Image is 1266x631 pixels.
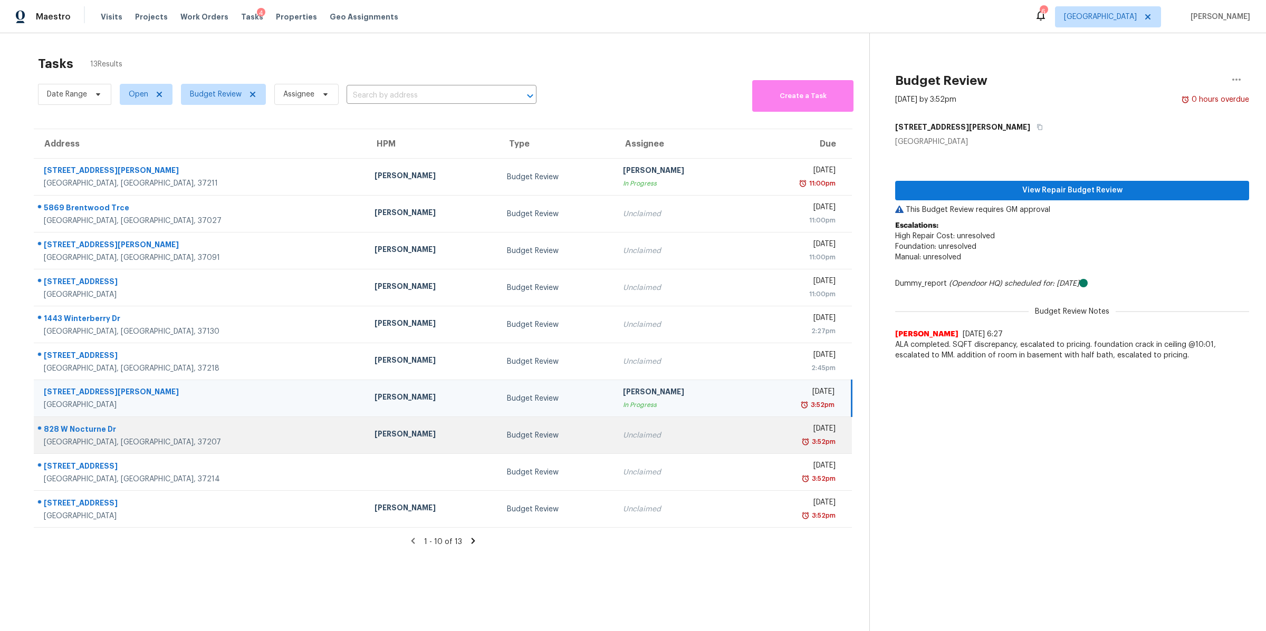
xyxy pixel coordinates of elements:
[801,510,810,521] img: Overdue Alarm Icon
[623,400,738,410] div: In Progress
[755,239,835,252] div: [DATE]
[375,170,490,183] div: [PERSON_NAME]
[1190,94,1249,105] div: 0 hours overdue
[623,467,738,478] div: Unclaimed
[44,424,358,437] div: 828 W Nocturne Dr
[129,89,148,100] span: Open
[623,430,738,441] div: Unclaimed
[135,12,168,22] span: Projects
[44,400,358,410] div: [GEOGRAPHIC_DATA]
[366,129,498,159] th: HPM
[755,497,835,510] div: [DATE]
[895,122,1030,132] h5: [STREET_ADDRESS][PERSON_NAME]
[755,313,835,326] div: [DATE]
[44,276,358,289] div: [STREET_ADDRESS]
[895,181,1249,200] button: View Repair Budget Review
[755,386,835,400] div: [DATE]
[375,429,490,442] div: [PERSON_NAME]
[375,502,490,516] div: [PERSON_NAME]
[755,215,835,226] div: 11:00pm
[257,8,265,18] div: 4
[498,129,615,159] th: Type
[615,129,747,159] th: Assignee
[895,329,958,339] span: [PERSON_NAME]
[507,504,606,514] div: Budget Review
[757,90,848,102] span: Create a Task
[44,363,358,374] div: [GEOGRAPHIC_DATA], [GEOGRAPHIC_DATA], 37218
[276,12,317,22] span: Properties
[895,254,961,261] span: Manual: unresolved
[44,498,358,511] div: [STREET_ADDRESS]
[963,331,1003,338] span: [DATE] 6:27
[895,94,956,105] div: [DATE] by 3:52pm
[755,350,835,363] div: [DATE]
[623,246,738,256] div: Unclaimed
[895,232,995,240] span: High Repair Cost: unresolved
[44,461,358,474] div: [STREET_ADDRESS]
[38,59,73,69] h2: Tasks
[34,129,366,159] th: Address
[623,209,738,219] div: Unclaimed
[347,88,507,104] input: Search by address
[895,222,938,229] b: Escalations:
[375,281,490,294] div: [PERSON_NAME]
[755,165,835,178] div: [DATE]
[523,89,538,103] button: Open
[44,239,358,253] div: [STREET_ADDRESS][PERSON_NAME]
[800,400,809,410] img: Overdue Alarm Icon
[755,252,835,263] div: 11:00pm
[507,319,606,330] div: Budget Review
[44,350,358,363] div: [STREET_ADDRESS]
[810,436,836,447] div: 3:52pm
[1181,94,1190,105] img: Overdue Alarm Icon
[623,356,738,367] div: Unclaimed
[895,243,976,250] span: Foundation: unresolved
[623,504,738,514] div: Unclaimed
[895,205,1249,215] p: This Budget Review requires GM approval
[1004,280,1079,287] i: scheduled for: [DATE]
[90,59,122,70] span: 13 Results
[799,178,807,189] img: Overdue Alarm Icon
[1029,306,1116,317] span: Budget Review Notes
[375,392,490,405] div: [PERSON_NAME]
[895,137,1249,147] div: [GEOGRAPHIC_DATA]
[44,165,358,178] div: [STREET_ADDRESS][PERSON_NAME]
[623,319,738,330] div: Unclaimed
[507,246,606,256] div: Budget Review
[44,511,358,521] div: [GEOGRAPHIC_DATA]
[44,289,358,300] div: [GEOGRAPHIC_DATA]
[44,437,358,448] div: [GEOGRAPHIC_DATA], [GEOGRAPHIC_DATA], 37207
[1064,12,1137,22] span: [GEOGRAPHIC_DATA]
[801,436,810,447] img: Overdue Alarm Icon
[44,326,358,337] div: [GEOGRAPHIC_DATA], [GEOGRAPHIC_DATA], 37130
[755,460,835,473] div: [DATE]
[755,326,835,336] div: 2:27pm
[623,283,738,293] div: Unclaimed
[44,178,358,189] div: [GEOGRAPHIC_DATA], [GEOGRAPHIC_DATA], 37211
[44,202,358,216] div: 5869 Brentwood Trce
[895,278,1249,289] div: Dummy_report
[895,75,987,86] h2: Budget Review
[904,184,1241,197] span: View Repair Budget Review
[623,386,738,400] div: [PERSON_NAME]
[507,172,606,182] div: Budget Review
[507,393,606,404] div: Budget Review
[375,355,490,368] div: [PERSON_NAME]
[44,216,358,226] div: [GEOGRAPHIC_DATA], [GEOGRAPHIC_DATA], 37027
[809,400,835,410] div: 3:52pm
[44,474,358,484] div: [GEOGRAPHIC_DATA], [GEOGRAPHIC_DATA], 37214
[375,318,490,331] div: [PERSON_NAME]
[44,253,358,263] div: [GEOGRAPHIC_DATA], [GEOGRAPHIC_DATA], 37091
[36,12,71,22] span: Maestro
[1030,118,1044,137] button: Copy Address
[755,276,835,289] div: [DATE]
[330,12,398,22] span: Geo Assignments
[807,178,836,189] div: 11:00pm
[949,280,1002,287] i: (Opendoor HQ)
[47,89,87,100] span: Date Range
[895,339,1249,361] span: ALA completed. SQFT discrepancy, escalated to pricing. foundation crack in ceiling @10:01, escala...
[755,289,835,299] div: 11:00pm
[747,129,851,159] th: Due
[755,423,835,436] div: [DATE]
[424,538,462,546] span: 1 - 10 of 13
